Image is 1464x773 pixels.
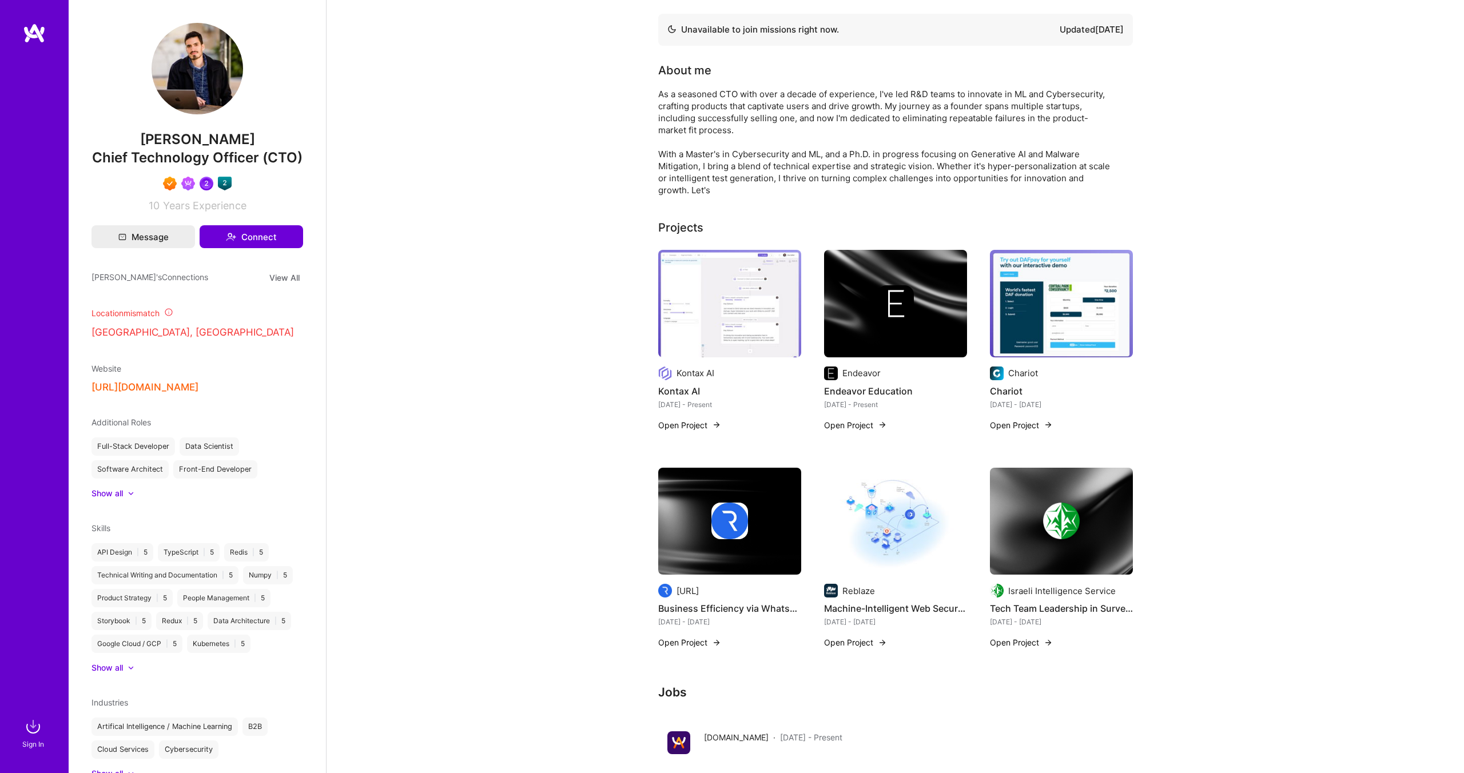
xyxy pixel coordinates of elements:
[658,636,721,648] button: Open Project
[254,593,256,603] span: |
[658,419,721,431] button: Open Project
[91,131,303,148] span: [PERSON_NAME]
[1044,420,1053,429] img: arrow-right
[658,685,1133,699] h3: Jobs
[22,715,45,738] img: sign in
[91,635,182,653] div: Google Cloud / GCP 5
[677,367,714,379] div: Kontax AI
[658,468,801,575] img: cover
[658,88,1116,196] div: As a seasoned CTO with over a decade of experience, I've led R&D teams to innovate in ML and Cybe...
[91,523,110,533] span: Skills
[91,381,198,393] button: [URL][DOMAIN_NAME]
[658,601,801,616] h4: Business Efficiency via WhatsApp Integration
[156,593,158,603] span: |
[234,639,236,648] span: |
[658,584,672,597] img: Company logo
[137,548,139,557] span: |
[878,638,887,647] img: arrow-right
[243,566,293,584] div: Numpy 5
[177,589,270,607] div: People Management 5
[878,420,887,429] img: arrow-right
[274,616,277,625] span: |
[824,399,967,411] div: [DATE] - Present
[224,543,269,561] div: Redis 5
[824,616,967,628] div: [DATE] - [DATE]
[91,543,153,561] div: API Design 5
[704,731,769,743] span: [DOMAIN_NAME]
[990,399,1133,411] div: [DATE] - [DATE]
[156,612,203,630] div: Redux 5
[1008,585,1116,597] div: Israeli Intelligence Service
[712,420,721,429] img: arrow-right
[135,616,137,625] span: |
[186,616,189,625] span: |
[990,616,1133,628] div: [DATE] - [DATE]
[773,731,775,743] span: ·
[658,250,801,357] img: Kontax AI
[658,399,801,411] div: [DATE] - Present
[824,468,967,575] img: Machine-Intelligent Web Security Platform
[990,250,1133,357] img: Chariot
[1008,367,1038,379] div: Chariot
[990,419,1053,431] button: Open Project
[91,326,303,340] p: [GEOGRAPHIC_DATA], [GEOGRAPHIC_DATA]
[990,384,1133,399] h4: Chariot
[824,250,967,357] img: cover
[187,635,250,653] div: Kubernetes 5
[824,419,887,431] button: Open Project
[990,636,1053,648] button: Open Project
[91,612,152,630] div: Storybook 5
[990,468,1133,575] img: cover
[180,437,239,456] div: Data Scientist
[824,366,838,380] img: Company logo
[91,225,195,248] button: Message
[92,149,303,166] span: Chief Technology Officer (CTO)
[173,460,257,479] div: Front-End Developer
[242,718,268,736] div: B2B
[252,548,254,557] span: |
[677,585,699,597] div: [URL]
[91,364,121,373] span: Website
[91,307,303,319] div: Location mismatch
[1043,503,1080,539] img: Company logo
[163,200,246,212] span: Years Experience
[23,23,46,43] img: logo
[91,718,238,736] div: Artifical Intelligence / Machine Learning
[91,437,175,456] div: Full-Stack Developer
[166,639,168,648] span: |
[824,636,887,648] button: Open Project
[91,460,169,479] div: Software Architect
[658,62,711,79] div: About me
[163,177,177,190] img: Exceptional A.Teamer
[222,571,224,580] span: |
[824,584,838,597] img: Company logo
[667,23,839,37] div: Unavailable to join missions right now.
[158,543,220,561] div: TypeScript 5
[181,177,195,190] img: Been on Mission
[658,366,672,380] img: Company logo
[91,488,123,499] div: Show all
[658,384,801,399] h4: Kontax AI
[159,740,218,759] div: Cybersecurity
[200,225,303,248] button: Connect
[824,384,967,399] h4: Endeavor Education
[842,585,875,597] div: Reblaze
[149,200,160,212] span: 10
[711,503,748,539] img: Company logo
[990,584,1004,597] img: Company logo
[266,271,303,284] button: View All
[990,601,1133,616] h4: Tech Team Leadership in Surveillance
[1060,23,1124,37] div: Updated [DATE]
[276,571,279,580] span: |
[712,638,721,647] img: arrow-right
[118,233,126,241] i: icon Mail
[208,612,291,630] div: Data Architecture 5
[824,601,967,616] h4: Machine-Intelligent Web Security Platform
[1044,638,1053,647] img: arrow-right
[667,25,677,34] img: Availability
[91,417,151,427] span: Additional Roles
[842,367,881,379] div: Endeavor
[152,23,243,114] img: User Avatar
[91,662,123,674] div: Show all
[658,219,703,236] div: Projects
